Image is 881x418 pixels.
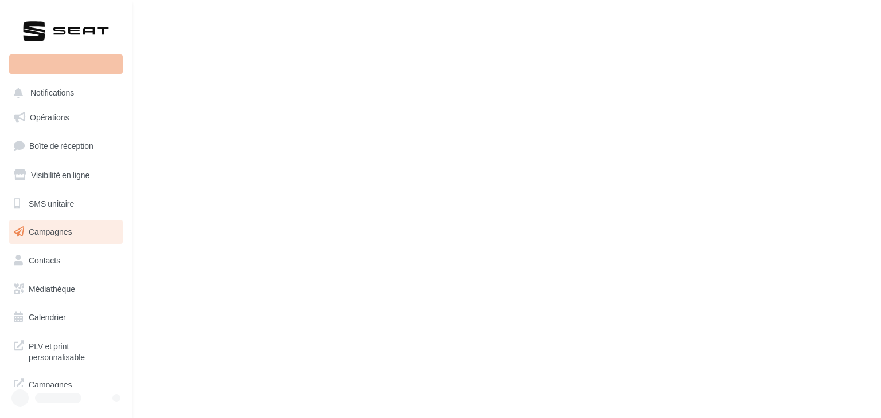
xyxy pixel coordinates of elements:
div: Nouvelle campagne [9,54,123,74]
a: Boîte de réception [7,133,125,158]
span: Médiathèque [29,284,75,294]
a: Contacts [7,249,125,273]
span: Campagnes [29,227,72,236]
a: PLV et print personnalisable [7,334,125,368]
span: Boîte de réception [29,141,93,151]
span: Opérations [30,112,69,122]
a: Visibilité en ligne [7,163,125,187]
span: Notifications [30,88,74,98]
span: SMS unitaire [29,198,74,208]
span: PLV et print personnalisable [29,338,118,363]
span: Campagnes DataOnDemand [29,377,118,401]
a: Opérations [7,105,125,129]
span: Calendrier [29,312,66,322]
a: Médiathèque [7,277,125,301]
a: SMS unitaire [7,192,125,216]
a: Calendrier [7,305,125,329]
span: Visibilité en ligne [31,170,89,180]
span: Contacts [29,255,60,265]
a: Campagnes DataOnDemand [7,372,125,406]
a: Campagnes [7,220,125,244]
